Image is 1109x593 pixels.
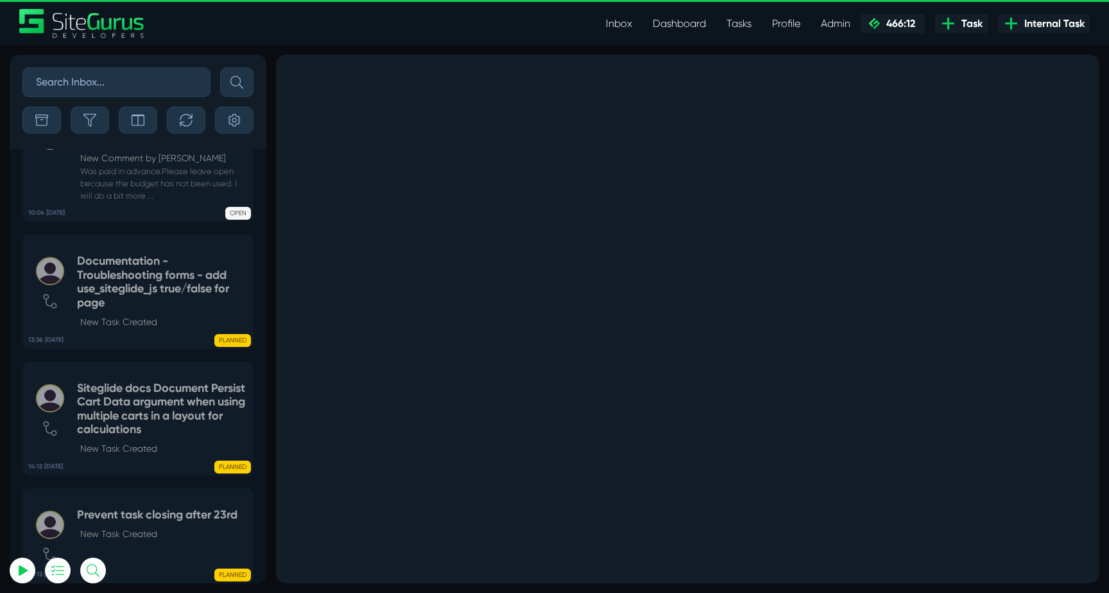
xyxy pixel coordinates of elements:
[214,569,251,581] span: PLANNED
[1019,16,1085,31] span: Internal Task
[22,99,254,222] a: 10:04 [DATE] Horse Bit Hire On-site SEO (RW only)New Comment by [PERSON_NAME] Was paid in advance...
[28,335,64,345] b: 13:36 [DATE]
[22,362,254,475] a: 14:12 [DATE] Siteglide docs Document Persist Cart Data argument when using multiple carts in a la...
[77,508,237,522] h5: Prevent task closing after 23rd
[762,11,811,37] a: Profile
[214,334,251,347] span: PLANNED
[22,235,254,348] a: 13:36 [DATE] Documentation - Troubleshooting forms - add use_siteglide_js true/false for pageNew ...
[716,11,762,37] a: Tasks
[77,254,246,310] h5: Documentation - Troubleshooting forms - add use_siteglide_js true/false for page
[861,14,925,33] a: 466:12
[998,14,1090,33] a: Internal Task
[80,152,246,165] p: New Comment by [PERSON_NAME]
[596,11,642,37] a: Inbox
[77,165,246,202] small: Was paid in advance.Please leave open because the budget has not been used. I will do a bit more ...
[22,488,254,583] a: 14:13 [DATE] Prevent task closing after 23rdNew Task Created PLANNED
[956,16,983,31] span: Task
[225,207,251,220] span: OPEN
[19,9,145,38] a: SiteGurus
[80,315,246,329] p: New Task Created
[77,382,246,437] h5: Siteglide docs Document Persist Cart Data argument when using multiple carts in a layout for calc...
[642,11,716,37] a: Dashboard
[80,442,246,456] p: New Task Created
[22,67,211,97] input: Search Inbox...
[811,11,861,37] a: Admin
[881,17,915,30] span: 466:12
[80,527,237,541] p: New Task Created
[214,461,251,474] span: PLANNED
[19,9,145,38] img: Sitegurus Logo
[935,14,988,33] a: Task
[28,208,65,218] b: 10:04 [DATE]
[28,462,63,472] b: 14:12 [DATE]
